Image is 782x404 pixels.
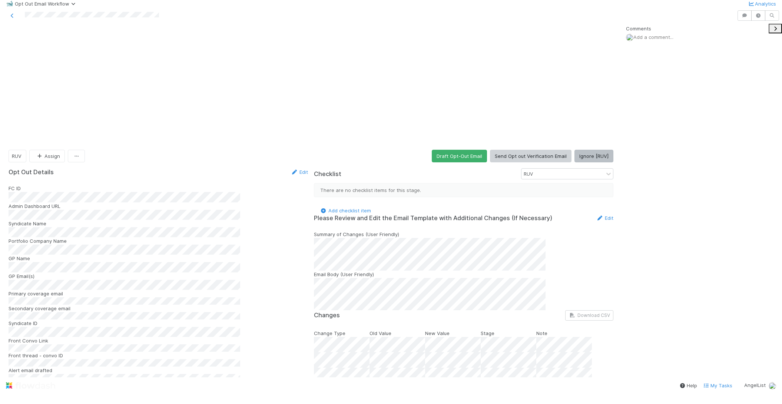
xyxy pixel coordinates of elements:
[9,290,308,297] div: Primary coverage email
[314,170,341,178] h5: Checklist
[703,383,732,388] span: My Tasks
[314,183,613,197] div: There are no checklist items for this stage.
[9,255,308,262] div: GP Name
[9,337,308,344] div: Front Convo Link
[370,330,425,337] div: Old Value
[314,312,340,319] h5: Changes
[9,272,308,280] div: GP Email(s)
[679,382,697,389] div: Help
[9,150,26,162] button: RUV
[432,150,487,162] button: Draft Opt-Out Email
[6,0,13,7] span: 🐋
[9,237,308,245] div: Portfolio Company Name
[29,150,65,162] button: Assign
[536,330,592,337] div: Note
[314,330,370,337] div: Change Type
[12,153,21,159] span: RUV
[314,215,552,222] h5: Please Review and Edit the Email Template with Additional Changes (If Necessary)
[626,25,651,32] span: Comments
[314,271,613,278] div: Email Body (User Friendly)
[15,1,78,7] span: Opt Out Email Workflow
[9,319,308,327] div: Syndicate ID
[9,220,308,227] div: Syndicate Name
[481,330,536,337] div: Stage
[314,231,613,238] div: Summary of Changes (User Friendly)
[748,1,776,7] a: Analytics
[425,330,481,337] div: New Value
[574,150,613,162] button: Ignore [RUV]
[626,34,633,41] img: avatar_2de93f86-b6c7-4495-bfe2-fb093354a53c.png
[9,367,308,374] div: Alert email drafted
[565,310,613,321] button: Download CSV
[9,185,308,192] div: FC ID
[490,150,571,162] button: Send Opt out Verification Email
[703,382,732,389] a: My Tasks
[9,352,308,359] div: Front thread - convo ID
[744,382,766,388] span: AngelList
[9,202,308,210] div: Admin Dashboard URL
[769,382,776,390] img: avatar_2de93f86-b6c7-4495-bfe2-fb093354a53c.png
[9,305,308,312] div: Secondary coverage email
[633,34,673,40] span: Add a comment...
[291,169,308,175] a: Edit
[524,171,533,177] span: RUV
[9,169,54,176] h5: Opt Out Details
[319,208,371,213] a: Add checklist item
[6,379,55,392] img: logo-inverted-e16ddd16eac7371096b0.svg
[596,215,613,221] a: Edit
